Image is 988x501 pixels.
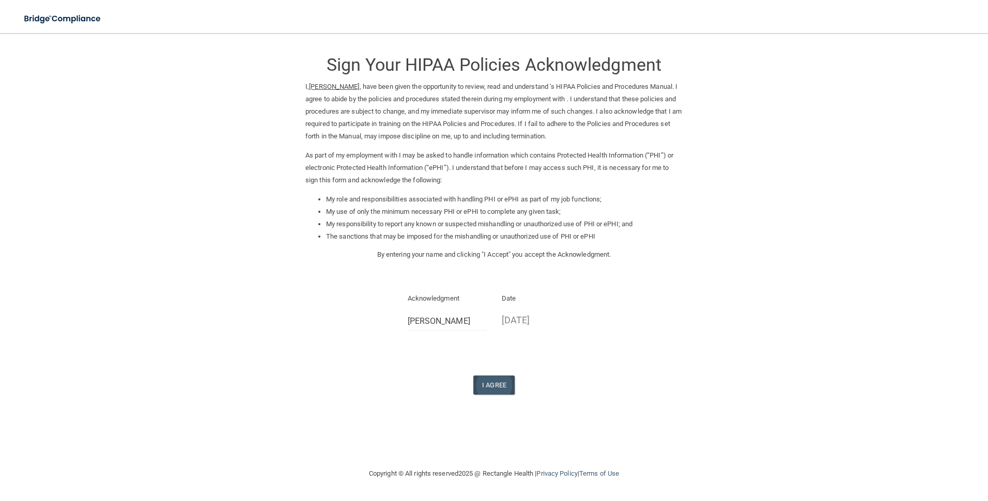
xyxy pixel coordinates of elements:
[408,311,487,331] input: Full Name
[502,292,581,305] p: Date
[305,81,683,143] p: I, , have been given the opportunity to review, read and understand ’s HIPAA Policies and Procedu...
[305,55,683,74] h3: Sign Your HIPAA Policies Acknowledgment
[408,292,487,305] p: Acknowledgment
[305,149,683,186] p: As part of my employment with I may be asked to handle information which contains Protected Healt...
[305,248,683,261] p: By entering your name and clicking "I Accept" you accept the Acknowledgment.
[326,193,683,206] li: My role and responsibilities associated with handling PHI or ePHI as part of my job functions;
[502,311,581,328] p: [DATE]
[326,230,683,243] li: The sanctions that may be imposed for the mishandling or unauthorized use of PHI or ePHI
[309,83,359,90] ins: [PERSON_NAME]
[473,375,515,395] button: I Agree
[16,8,111,29] img: bridge_compliance_login_screen.278c3ca4.svg
[579,469,619,477] a: Terms of Use
[326,218,683,230] li: My responsibility to report any known or suspected mishandling or unauthorized use of PHI or ePHI...
[305,457,683,490] div: Copyright © All rights reserved 2025 @ Rectangle Health | |
[536,469,577,477] a: Privacy Policy
[326,206,683,218] li: My use of only the minimum necessary PHI or ePHI to complete any given task;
